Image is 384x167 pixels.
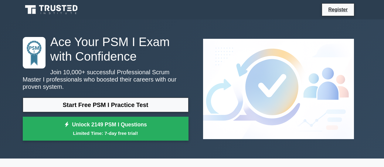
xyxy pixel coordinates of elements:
[23,117,189,141] a: Unlock 2149 PSM I QuestionsLimited Time: 7-day free trial!
[198,34,359,144] img: Professional Scrum Master I Preview
[30,130,181,137] small: Limited Time: 7-day free trial!
[23,35,189,64] h1: Ace Your PSM I Exam with Confidence
[23,98,189,112] a: Start Free PSM I Practice Test
[325,6,351,13] a: Register
[23,68,189,90] p: Join 10,000+ successful Professional Scrum Master I professionals who boosted their careers with ...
